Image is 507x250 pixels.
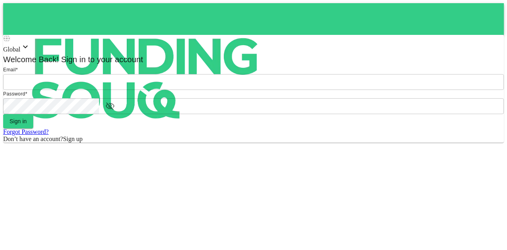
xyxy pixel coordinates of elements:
button: Sign in [3,114,33,128]
span: Sign in to your account [59,55,143,64]
input: password [3,98,99,114]
span: Welcome Back! [3,55,59,64]
input: email [3,74,504,90]
span: Don’t have an account? [3,135,63,142]
span: Sign up [63,135,82,142]
span: Email [3,67,16,73]
img: logo [3,3,288,154]
span: Password [3,91,25,97]
a: logo [3,3,504,35]
a: Forgot Password? [3,128,49,135]
div: Global [3,42,504,53]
